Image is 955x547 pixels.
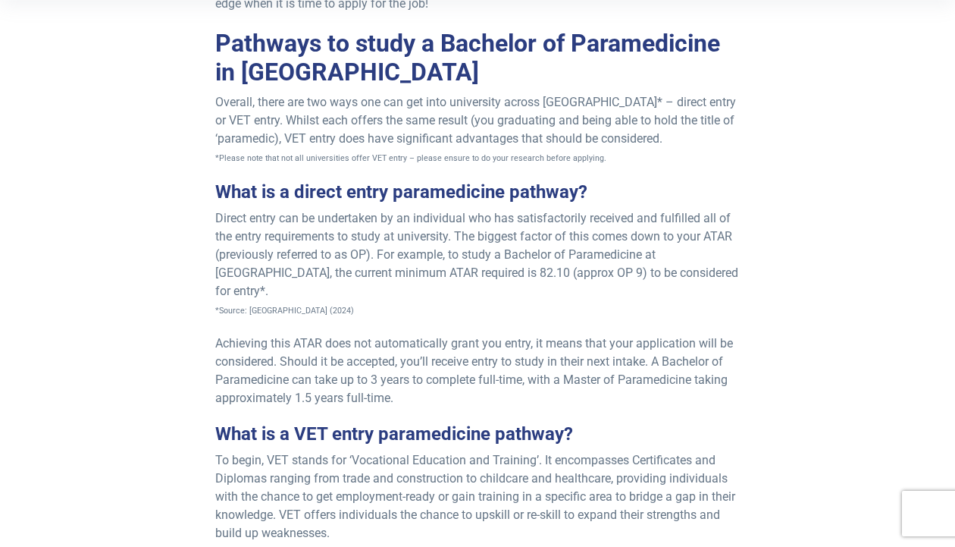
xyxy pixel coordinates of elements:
span: *Please note that not all universities offer VET entry – please ensure to do your research before... [215,153,606,163]
span: To begin, VET stands for ‘Vocational Education and Training’. It encompasses Certificates and Dip... [215,453,735,540]
span: What is a VET entry paramedicine pathway? [215,423,573,445]
span: Overall, there are two ways one can get into university across [GEOGRAPHIC_DATA]* – direct entry ... [215,95,736,146]
span: Achieving this ATAR does not automatically grant you entry, it means that your application will b... [215,336,733,405]
span: *Source: [GEOGRAPHIC_DATA] (2024) [215,306,354,316]
span: What is a direct entry paramedicine pathway? [215,181,587,203]
span: Pathways to study a Bachelor of Paramedicine in [GEOGRAPHIC_DATA] [215,29,720,86]
span: Direct entry can be undertaken by an individual who has satisfactorily received and fulfilled all... [215,211,738,298]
